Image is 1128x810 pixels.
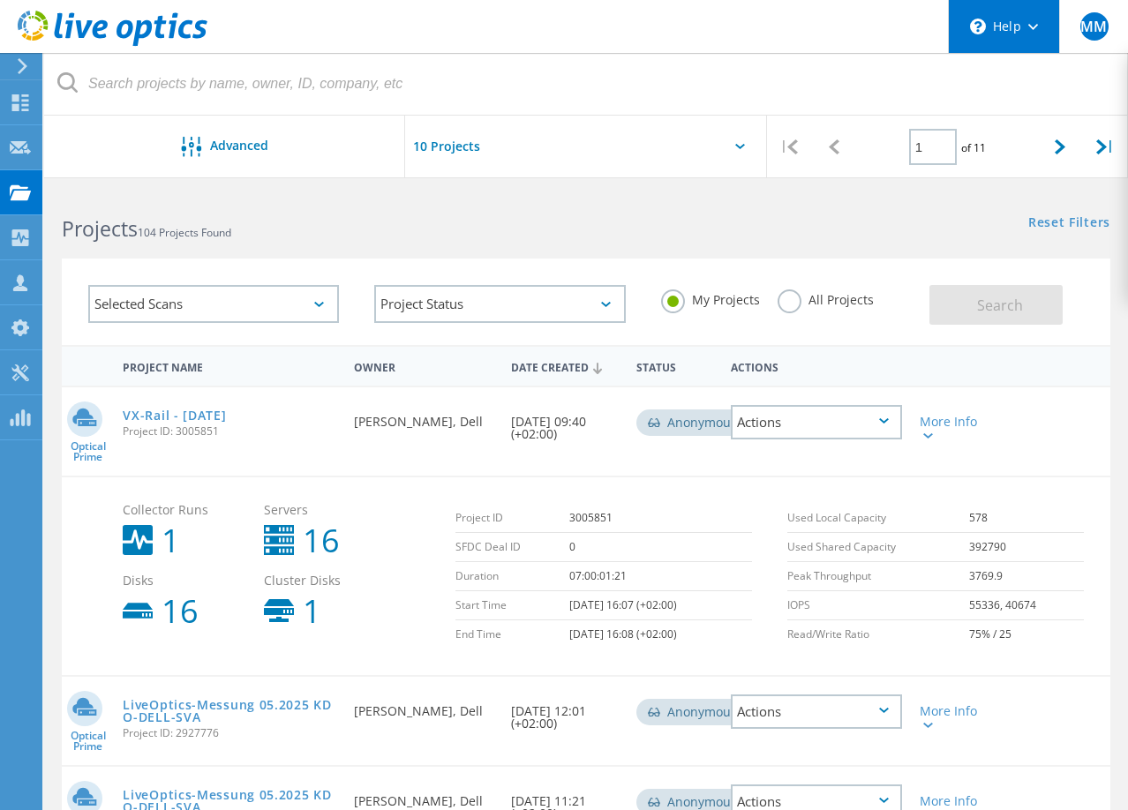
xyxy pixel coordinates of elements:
span: Optical Prime [62,441,114,462]
b: 16 [162,596,199,627]
td: 55336, 40674 [969,591,1084,620]
td: Used Shared Capacity [787,533,969,562]
a: Live Optics Dashboard [18,37,207,49]
div: | [1083,116,1128,178]
span: Advanced [210,139,268,152]
td: SFDC Deal ID [455,533,569,562]
b: Projects [62,214,138,243]
td: [DATE] 16:08 (+02:00) [569,620,752,649]
div: Status [628,349,722,382]
span: Project ID: 2927776 [123,728,335,739]
td: IOPS [787,591,969,620]
td: Read/Write Ratio [787,620,969,649]
td: End Time [455,620,569,649]
span: Search [977,296,1023,315]
td: 0 [569,533,752,562]
span: Collector Runs [123,504,246,516]
div: Actions [731,405,902,439]
div: Selected Scans [88,285,339,323]
svg: \n [970,19,986,34]
label: My Projects [661,289,760,306]
span: Disks [123,574,246,587]
div: [DATE] 09:40 (+02:00) [502,387,628,458]
div: [PERSON_NAME], Dell [345,677,502,735]
span: of 11 [961,140,986,155]
a: LiveOptics-Messung 05.2025 KDO-DELL-SVA [123,699,335,724]
span: Optical Prime [62,731,114,752]
div: [PERSON_NAME], Dell [345,387,502,446]
b: 16 [303,525,340,557]
div: Actions [722,349,911,382]
div: Date Created [502,349,628,383]
td: Used Local Capacity [787,504,969,533]
b: 1 [162,525,180,557]
div: Anonymous [636,699,755,725]
span: Project ID: 3005851 [123,426,335,437]
div: Actions [731,694,902,729]
div: Project Status [374,285,625,323]
a: Reset Filters [1028,216,1110,231]
button: Search [929,285,1063,325]
td: Duration [455,562,569,591]
div: Project Name [114,349,344,382]
b: 1 [303,596,321,627]
div: [DATE] 12:01 (+02:00) [502,677,628,747]
label: All Projects [778,289,874,306]
td: Peak Throughput [787,562,969,591]
a: VX-Rail - [DATE] [123,409,226,422]
td: 578 [969,504,1084,533]
div: Anonymous [636,409,755,436]
span: Cluster Disks [264,574,387,587]
td: [DATE] 16:07 (+02:00) [569,591,752,620]
td: 392790 [969,533,1084,562]
td: 75% / 25 [969,620,1084,649]
div: | [767,116,812,178]
div: More Info [920,705,986,730]
td: 3005851 [569,504,752,533]
td: 3769.9 [969,562,1084,591]
span: Servers [264,504,387,516]
div: More Info [920,416,986,440]
td: Start Time [455,591,569,620]
span: 104 Projects Found [138,225,231,240]
span: MM [1080,19,1107,34]
td: 07:00:01:21 [569,562,752,591]
div: Owner [345,349,502,382]
td: Project ID [455,504,569,533]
